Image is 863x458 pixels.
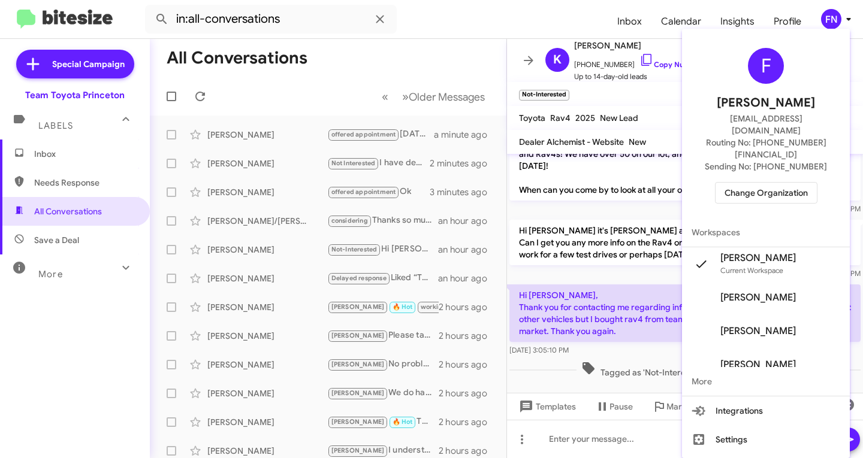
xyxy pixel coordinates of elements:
[748,48,784,84] div: F
[720,359,796,371] span: [PERSON_NAME]
[696,137,835,160] span: Routing No: [PHONE_NUMBER][FINANCIAL_ID]
[720,266,783,275] span: Current Workspace
[682,218,850,247] span: Workspaces
[720,292,796,304] span: [PERSON_NAME]
[696,113,835,137] span: [EMAIL_ADDRESS][DOMAIN_NAME]
[705,160,827,172] span: Sending No: [PHONE_NUMBER]
[682,367,850,396] span: More
[720,325,796,337] span: [PERSON_NAME]
[717,93,815,113] span: [PERSON_NAME]
[682,425,850,454] button: Settings
[720,252,796,264] span: [PERSON_NAME]
[682,396,850,425] button: Integrations
[725,183,808,203] span: Change Organization
[715,182,817,204] button: Change Organization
